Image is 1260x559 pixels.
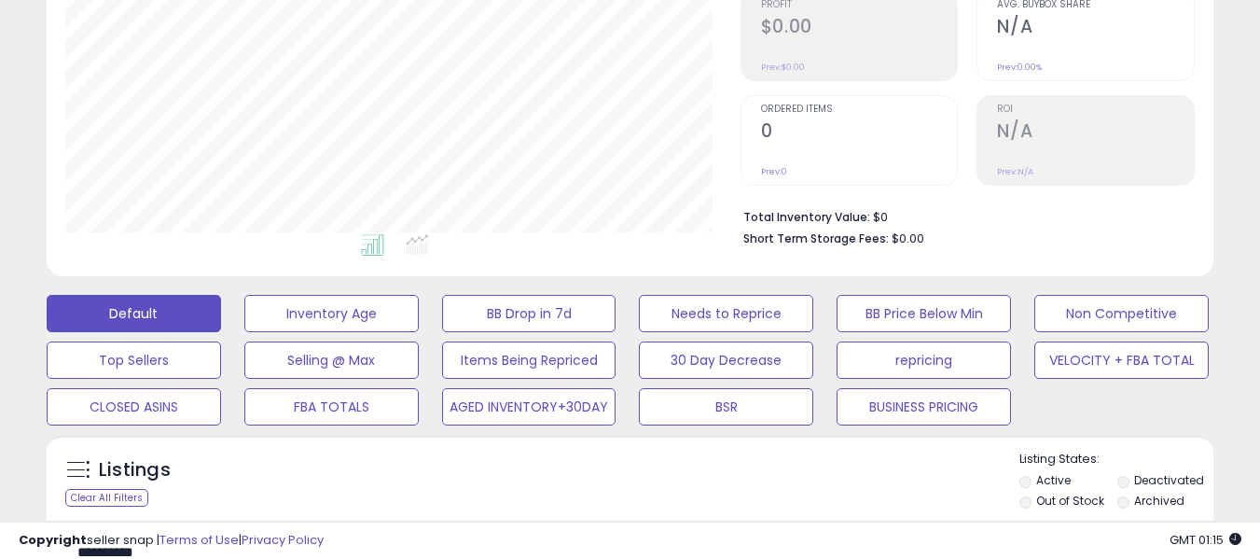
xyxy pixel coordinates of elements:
button: Top Sellers [47,342,221,379]
button: BSR [639,388,813,426]
button: repricing [837,342,1011,379]
span: Ordered Items [761,105,958,115]
p: Listing States: [1019,451,1213,468]
button: VELOCITY + FBA TOTAL [1034,342,1209,379]
button: Needs to Reprice [639,295,813,332]
div: seller snap | | [19,532,324,550]
div: Clear All Filters [65,489,148,507]
h2: N/A [997,120,1194,146]
small: Prev: 0 [761,166,787,177]
button: CLOSED ASINS [47,388,221,426]
h2: N/A [997,16,1194,41]
b: Short Term Storage Fees: [743,231,889,246]
small: Prev: $0.00 [761,62,805,73]
span: $0.00 [892,230,924,247]
button: BUSINESS PRICING [837,388,1011,426]
small: Prev: N/A [997,166,1033,177]
h5: Listings [99,457,171,483]
small: Prev: 0.00% [997,62,1042,73]
strong: Copyright [19,531,87,549]
li: $0 [743,204,1181,227]
h2: 0 [761,120,958,146]
button: Default [47,295,221,332]
button: 30 Day Decrease [639,342,813,379]
a: Privacy Policy [242,531,324,549]
button: Selling @ Max [244,342,419,379]
span: ROI [997,105,1194,115]
b: Total Inventory Value: [743,209,870,225]
button: Non Competitive [1034,295,1209,332]
label: Out of Stock [1036,493,1104,509]
button: BB Drop in 7d [442,295,616,332]
a: Terms of Use [159,531,239,549]
button: Items Being Repriced [442,342,616,379]
button: Inventory Age [244,295,419,332]
label: Active [1036,472,1071,488]
button: FBA TOTALS [244,388,419,426]
label: Deactivated [1134,472,1204,488]
h2: $0.00 [761,16,958,41]
span: 2025-09-15 01:15 GMT [1170,531,1241,549]
label: Archived [1134,493,1184,509]
button: AGED INVENTORY+30DAY [442,388,616,426]
button: BB Price Below Min [837,295,1011,332]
